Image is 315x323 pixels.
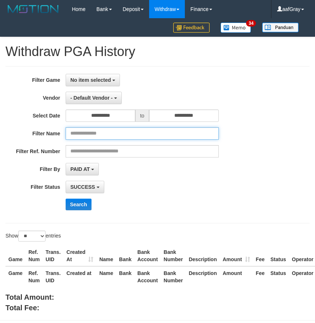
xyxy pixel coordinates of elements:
[186,266,220,287] th: Description
[5,231,61,242] label: Show entries
[135,246,161,266] th: Bank Account
[5,44,310,59] h1: Withdraw PGA History
[268,266,289,287] th: Status
[63,246,96,266] th: Created At
[63,266,96,287] th: Created at
[116,246,135,266] th: Bank
[96,246,116,266] th: Name
[5,266,26,287] th: Game
[5,304,39,312] b: Total Fee:
[161,246,186,266] th: Bank Number
[43,246,63,266] th: Trans. UID
[161,266,186,287] th: Bank Number
[173,23,210,33] img: Feedback.jpg
[66,181,104,193] button: SUCCESS
[96,266,116,287] th: Name
[135,266,161,287] th: Bank Account
[5,4,61,15] img: MOTION_logo.png
[253,266,268,287] th: Fee
[26,246,43,266] th: Ref. Num
[220,266,253,287] th: Amount
[116,266,135,287] th: Bank
[66,74,120,86] button: No item selected
[70,95,113,101] span: - Default Vendor -
[246,20,256,27] span: 34
[221,23,251,33] img: Button%20Memo.svg
[66,92,122,104] button: - Default Vendor -
[70,184,95,190] span: SUCCESS
[135,109,149,122] span: to
[220,246,253,266] th: Amount
[186,246,220,266] th: Description
[26,266,43,287] th: Ref. Num
[66,199,92,210] button: Search
[70,166,90,172] span: PAID AT
[70,77,111,83] span: No item selected
[18,231,46,242] select: Showentries
[268,246,289,266] th: Status
[5,293,54,301] b: Total Amount:
[215,18,257,37] a: 34
[262,23,299,32] img: panduan.png
[66,163,99,175] button: PAID AT
[5,246,26,266] th: Game
[43,266,63,287] th: Trans. UID
[253,246,268,266] th: Fee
